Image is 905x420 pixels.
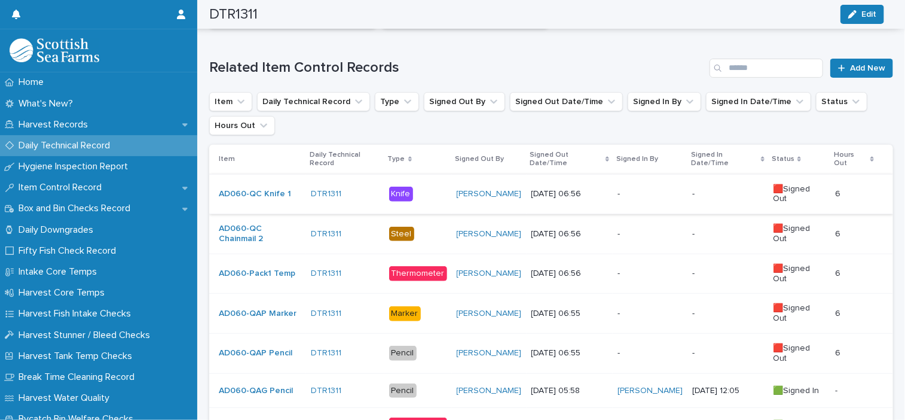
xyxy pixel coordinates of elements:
button: Signed In By [628,92,701,111]
p: Break Time Cleaning Record [14,372,144,383]
p: Item Control Record [14,182,111,193]
p: Harvest Water Quality [14,392,119,404]
p: Harvest Fish Intake Checks [14,308,140,319]
a: [PERSON_NAME] [457,189,522,199]
p: 🟥Signed Out [773,343,825,364]
button: Edit [840,5,884,24]
p: Harvest Records [14,119,97,130]
h1: Related Item Control Records [209,59,705,77]
p: - [617,189,683,199]
a: DTR1311 [311,229,341,239]
p: - [692,269,763,279]
a: DTR1311 [311,348,341,358]
button: Hours Out [209,116,275,135]
p: Type [388,153,405,166]
div: Pencil [389,346,417,361]
a: DTR1311 [311,269,341,279]
a: AD060-QAP Pencil [219,348,292,358]
p: 6 [835,187,843,199]
div: Thermometer [389,266,447,281]
p: Signed In By [616,153,658,166]
a: DTR1311 [311,386,341,396]
p: What's New? [14,98,82,109]
p: [DATE] 06:56 [531,229,609,239]
p: Box and Bin Checks Record [14,203,140,214]
button: Type [375,92,419,111]
div: Knife [389,187,413,202]
a: [PERSON_NAME] [457,309,522,319]
div: Steel [389,227,414,242]
p: 6 [835,227,843,239]
p: - [617,309,683,319]
p: Harvest Core Temps [14,287,114,299]
p: Signed In Date/Time [691,148,757,171]
p: 6 [835,306,843,319]
tr: AD060-QC Chainmail 2 DTR1311 Steel[PERSON_NAME] [DATE] 06:56--🟥Signed Out66 [209,214,893,254]
div: Pencil [389,384,417,398]
a: AD060-QAG Pencil [219,386,293,396]
p: Signed Out By [455,153,505,166]
p: - [692,189,763,199]
p: [DATE] 06:55 [531,348,609,358]
p: - [835,384,840,396]
p: [DATE] 12:05 [692,386,763,396]
p: 🟩Signed In [773,386,825,396]
p: 🟥Signed Out [773,184,825,205]
p: Harvest Stunner / Bleed Checks [14,330,160,341]
a: [PERSON_NAME] [457,348,522,358]
a: AD060-QC Chainmail 2 [219,224,301,244]
tr: AD060-QC Knife 1 DTR1311 Knife[PERSON_NAME] [DATE] 06:56--🟥Signed Out66 [209,174,893,214]
a: [PERSON_NAME] [457,229,522,239]
p: 🟥Signed Out [773,264,825,284]
a: Add New [830,59,893,78]
tr: AD060-QAP Marker DTR1311 Marker[PERSON_NAME] [DATE] 06:55--🟥Signed Out66 [209,294,893,334]
tr: AD060-QAG Pencil DTR1311 Pencil[PERSON_NAME] [DATE] 05:58[PERSON_NAME] [DATE] 12:05🟩Signed In-- [209,373,893,408]
tr: AD060-QAP Pencil DTR1311 Pencil[PERSON_NAME] [DATE] 06:55--🟥Signed Out66 [209,333,893,373]
button: Status [816,92,867,111]
a: AD060-QC Knife 1 [219,189,291,199]
a: AD060-Pack1 Temp [219,269,295,279]
p: Status [772,153,794,166]
p: [DATE] 05:58 [531,386,609,396]
p: - [692,229,763,239]
a: [PERSON_NAME] [457,269,522,279]
p: - [617,348,683,358]
div: Marker [389,306,421,321]
p: Daily Downgrades [14,224,103,236]
p: 🟥Signed Out [773,224,825,244]
p: 🟥Signed Out [773,303,825,324]
tr: AD060-Pack1 Temp DTR1311 Thermometer[PERSON_NAME] [DATE] 06:56--🟥Signed Out66 [209,254,893,294]
a: DTR1311 [311,189,341,199]
p: 6 [835,266,843,279]
p: - [692,309,763,319]
button: Signed Out Date/Time [510,92,623,111]
p: [DATE] 06:56 [531,189,609,199]
p: Harvest Tank Temp Checks [14,351,142,362]
p: 6 [835,346,843,358]
a: AD060-QAP Marker [219,309,296,319]
p: Item [219,153,235,166]
p: Hours Out [834,148,867,171]
p: Daily Technical Record [14,140,120,151]
button: Signed In Date/Time [706,92,811,111]
img: mMrefqRFQpe26GRNOUkG [10,38,99,62]
p: Home [14,77,53,88]
p: [DATE] 06:55 [531,309,609,319]
span: Add New [850,64,885,72]
p: Fifty Fish Check Record [14,245,126,257]
p: [DATE] 06:56 [531,269,609,279]
p: Hygiene Inspection Report [14,161,137,172]
button: Signed Out By [424,92,505,111]
p: Intake Core Temps [14,266,106,278]
a: [PERSON_NAME] [617,386,683,396]
p: - [617,269,683,279]
button: Item [209,92,252,111]
input: Search [710,59,823,78]
p: - [692,348,763,358]
h2: DTR1311 [209,6,258,23]
p: - [617,229,683,239]
p: Daily Technical Record [310,148,381,171]
button: Daily Technical Record [257,92,370,111]
a: [PERSON_NAME] [457,386,522,396]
